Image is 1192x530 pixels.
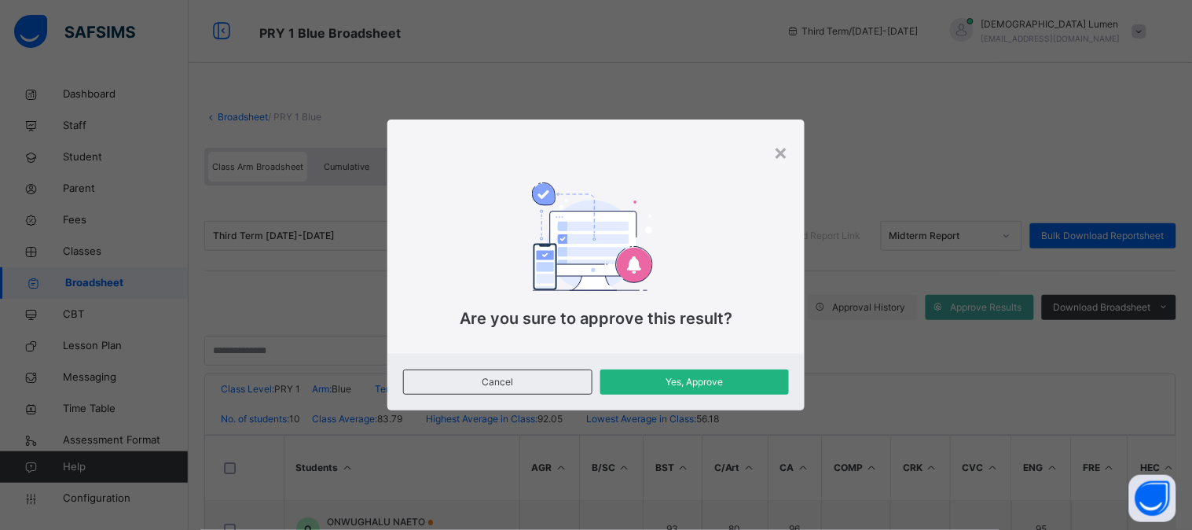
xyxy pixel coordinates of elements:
div: × [774,135,789,168]
button: Open asap [1129,475,1176,522]
span: Yes, Approve [612,375,777,389]
img: approval.b46c5b665252442170a589d15ef2ebe7.svg [532,182,653,291]
span: Are you sure to approve this result? [460,309,732,328]
span: Cancel [416,375,579,389]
